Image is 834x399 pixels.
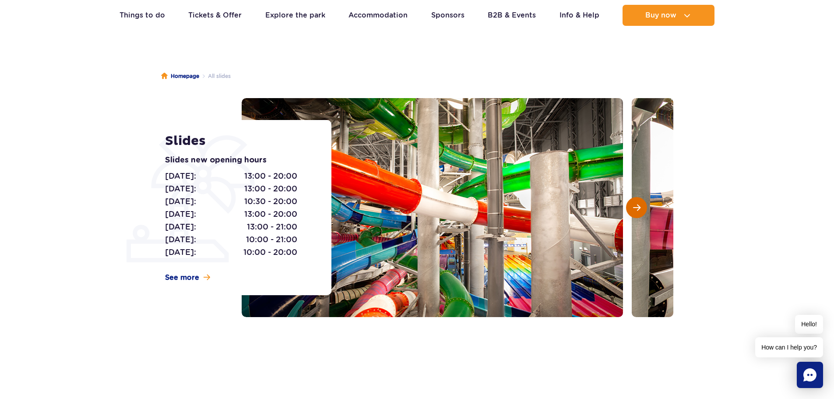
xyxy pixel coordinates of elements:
[165,195,196,208] span: [DATE]:
[348,5,408,26] a: Accommodation
[188,5,242,26] a: Tickets & Offer
[244,183,297,195] span: 13:00 - 20:00
[431,5,465,26] a: Sponsors
[244,170,297,182] span: 13:00 - 20:00
[560,5,599,26] a: Info & Help
[120,5,165,26] a: Things to do
[165,221,196,233] span: [DATE]:
[199,72,231,81] li: All slides
[626,197,647,218] button: Next slide
[165,208,196,220] span: [DATE]:
[797,362,823,388] div: Chat
[165,133,312,149] h1: Slides
[161,72,199,81] a: Homepage
[165,246,196,258] span: [DATE]:
[244,208,297,220] span: 13:00 - 20:00
[755,337,823,357] span: How can I help you?
[165,273,210,282] a: See more
[165,154,312,166] p: Slides new opening hours
[623,5,714,26] button: Buy now
[165,170,196,182] span: [DATE]:
[247,221,297,233] span: 13:00 - 21:00
[243,246,297,258] span: 10:00 - 20:00
[165,183,196,195] span: [DATE]:
[795,315,823,334] span: Hello!
[246,233,297,246] span: 10:00 - 21:00
[165,273,199,282] span: See more
[265,5,325,26] a: Explore the park
[488,5,536,26] a: B2B & Events
[165,233,196,246] span: [DATE]:
[244,195,297,208] span: 10:30 - 20:00
[645,11,676,19] span: Buy now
